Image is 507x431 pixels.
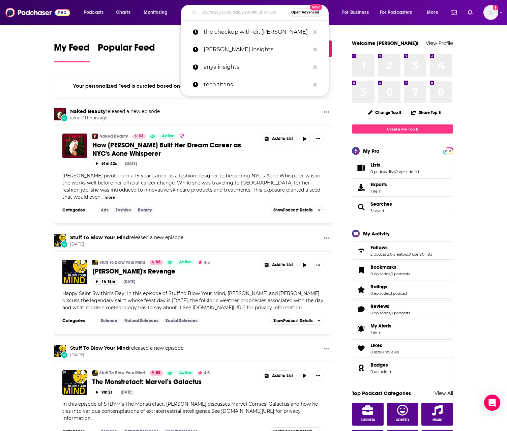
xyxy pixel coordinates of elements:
[390,252,408,257] a: 0 creators
[62,370,87,395] a: The Monstrefact: Marvel’s Galactus
[376,7,422,18] button: open menu
[54,42,90,62] a: My Feed
[70,108,160,115] h3: released a new episode
[352,359,453,377] span: Badges
[273,318,312,323] span: Show Podcast Details
[92,389,115,395] button: 9m 2s
[204,23,310,41] p: the checkup with dr. mike
[396,169,419,174] a: 1 episode list
[100,194,103,200] span: ...
[354,246,368,255] a: Follows
[204,58,310,76] p: anya insights
[391,311,410,315] a: 0 podcasts
[321,345,332,353] button: Show More Button
[381,350,381,354] span: ,
[270,317,324,325] button: ShowPodcast Details
[411,106,441,119] button: Share Top 8
[364,108,406,117] button: Change Top 8
[149,370,163,376] a: 88
[354,324,368,334] span: My Alerts
[370,264,410,270] a: Bookmarks
[62,173,320,200] span: [PERSON_NAME] pivot from a 15-year career as a fashion designer to becoming NYC’s Acne Whisperer ...
[370,342,399,348] a: Likes
[354,202,368,212] a: Searches
[132,134,146,139] a: 63
[352,261,453,279] span: Bookmarks
[354,344,368,353] a: Likes
[176,260,195,265] a: Active
[159,134,177,139] a: Active
[370,169,396,174] a: 0 podcast lists
[70,108,106,114] a: Naked Beauty
[484,395,500,411] div: Open Intercom Messenger
[381,350,399,354] a: 0 reviews
[98,207,111,213] a: Arts
[363,148,380,154] div: My Pro
[70,241,183,247] span: [DATE]
[387,403,418,426] a: Comedy
[61,114,68,122] div: New Episode
[426,40,453,46] a: View Profile
[370,181,387,188] span: Exports
[409,252,421,257] a: 0 users
[98,42,155,57] span: Popular Feed
[272,136,293,141] span: Add to List
[352,281,453,299] span: Ratings
[70,115,160,121] span: about 11 hours ago
[92,260,98,265] a: Stuff To Blow Your Mind
[352,40,419,46] a: Welcome [PERSON_NAME]!
[179,370,192,376] span: Active
[321,108,332,117] button: Show More Button
[380,8,412,17] span: For Podcasters
[61,240,68,248] div: New Episode
[98,42,155,62] a: Popular Feed
[270,206,324,214] button: ShowPodcast Details
[176,370,195,376] a: Active
[116,8,130,17] span: Charts
[370,362,388,368] span: Badges
[352,198,453,216] span: Searches
[92,370,98,376] img: Stuff To Blow Your Mind
[354,183,368,192] span: Exports
[99,370,145,376] a: Stuff To Blow Your Mind
[354,265,368,275] a: Bookmarks
[483,5,498,20] span: Logged in as Ashley_Beenen
[391,271,410,276] a: 0 podcasts
[342,8,369,17] span: For Business
[444,148,452,153] a: PRO
[370,208,384,213] a: 3 saved
[70,234,129,240] a: Stuff To Blow Your Mind
[181,76,329,93] a: tech titans
[92,267,256,276] a: [PERSON_NAME]'s Revenge
[196,260,212,265] button: 4.5
[54,234,66,247] img: Stuff To Blow Your Mind
[370,350,381,354] a: 0 lists
[54,108,66,120] img: Naked Beauty
[361,418,375,422] span: Business
[310,4,322,10] span: New
[62,134,87,158] a: How Sofie Pavitt Built Her Dream Career as NYC's Acne Whisperer
[370,245,432,251] a: Follows
[370,162,380,168] span: Lists
[5,6,70,19] a: Podchaser - Follow, Share and Rate Podcasts
[139,133,143,140] span: 63
[149,260,163,265] a: 88
[370,303,389,309] span: Reviews
[370,291,390,296] a: 0 episodes
[352,339,453,357] span: Likes
[112,7,135,18] a: Charts
[370,330,391,335] span: 1 item
[61,351,68,359] div: New Episode
[288,8,322,17] button: Open AdvancedNew
[483,5,498,20] button: Show profile menu
[70,345,183,351] h3: released a new episode
[272,262,293,267] span: Add to List
[113,207,133,213] a: Fashion
[204,41,310,58] p: Ayna Insights
[92,141,256,158] a: How [PERSON_NAME] Built Her Dream Career as NYC's Acne Whisperer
